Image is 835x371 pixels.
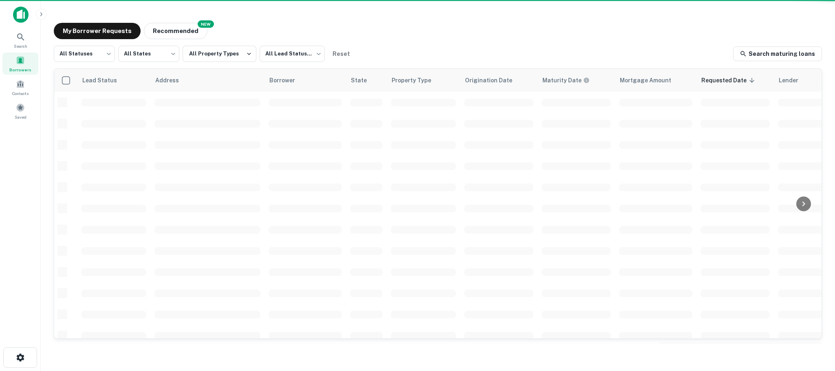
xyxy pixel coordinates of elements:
[387,69,460,92] th: Property Type
[54,43,115,64] div: All Statuses
[701,75,757,85] span: Requested Date
[542,76,582,85] h6: Maturity Date
[14,43,27,49] span: Search
[54,23,141,39] button: My Borrower Requests
[2,53,38,75] a: Borrowers
[13,7,29,23] img: capitalize-icon.png
[264,69,346,92] th: Borrower
[2,29,38,51] a: Search
[328,46,354,62] button: Reset
[150,69,264,92] th: Address
[82,75,128,85] span: Lead Status
[155,75,189,85] span: Address
[733,46,822,61] a: Search maturing loans
[351,75,377,85] span: State
[460,69,538,92] th: Origination Date
[696,69,774,92] th: Requested Date
[260,43,325,64] div: All Lead Statuses
[77,69,150,92] th: Lead Status
[346,69,387,92] th: State
[620,75,682,85] span: Mortgage Amount
[183,46,256,62] button: All Property Types
[465,75,523,85] span: Origination Date
[9,66,31,73] span: Borrowers
[144,23,207,39] button: Recommended
[12,90,29,97] span: Contacts
[779,75,809,85] span: Lender
[2,76,38,98] a: Contacts
[794,306,835,345] iframe: Chat Widget
[542,76,590,85] div: Maturity dates displayed may be estimated. Please contact the lender for the most accurate maturi...
[118,43,179,64] div: All States
[198,20,214,28] div: NEW
[269,75,306,85] span: Borrower
[538,69,615,92] th: Maturity dates displayed may be estimated. Please contact the lender for the most accurate maturi...
[615,69,696,92] th: Mortgage Amount
[542,76,600,85] span: Maturity dates displayed may be estimated. Please contact the lender for the most accurate maturi...
[2,100,38,122] a: Saved
[392,75,442,85] span: Property Type
[15,114,26,120] span: Saved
